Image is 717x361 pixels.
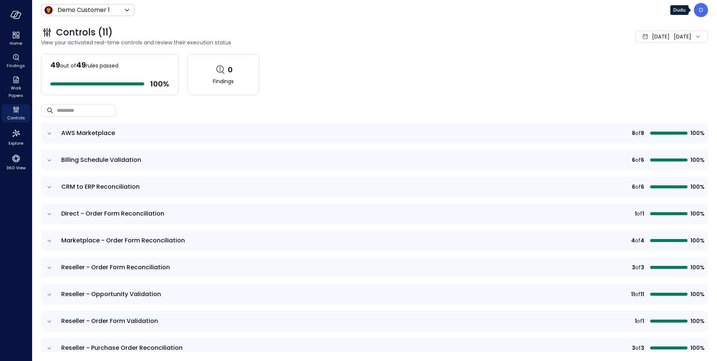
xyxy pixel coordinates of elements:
[61,290,161,298] span: Reseller - Opportunity Validation
[1,127,30,148] div: Explore
[632,156,635,164] span: 6
[61,182,140,191] span: CRM to ERP Reconciliation
[1,30,30,48] div: Home
[690,236,704,245] span: 100%
[46,291,53,298] button: expand row
[187,54,259,95] a: 0Findings
[150,79,169,89] span: 100 %
[635,210,637,218] span: 1
[61,209,164,218] span: Direct - Order Form Reconciliation
[640,290,644,298] span: 11
[690,344,704,352] span: 100%
[635,156,641,164] span: of
[46,237,53,245] button: expand row
[635,317,637,325] span: 1
[632,183,635,191] span: 6
[631,290,635,298] span: 11
[46,157,53,164] button: expand row
[631,236,635,245] span: 4
[1,52,30,70] div: Findings
[46,345,53,352] button: expand row
[61,343,183,352] span: Reseller - Purchase Order Reconciliation
[46,264,53,271] button: expand row
[635,344,641,352] span: of
[640,236,644,245] span: 4
[635,263,641,271] span: of
[690,183,704,191] span: 100%
[4,84,27,99] span: Work Papers
[652,32,670,41] span: [DATE]
[213,77,234,85] span: Findings
[46,210,53,218] button: expand row
[61,236,185,245] span: Marketplace - Order Form Reconciliation
[6,164,26,172] span: 360 View
[632,344,635,352] span: 3
[58,6,110,15] p: Demo Customer 1
[641,183,644,191] span: 6
[694,3,708,17] div: Dudu
[50,60,60,70] span: 49
[44,6,53,15] img: Icon
[690,317,704,325] span: 100%
[41,38,502,47] span: View your activated real-time controls and review their execution status
[690,156,704,164] span: 100%
[46,318,53,325] button: expand row
[76,60,86,70] span: 49
[1,75,30,100] div: Work Papers
[10,40,22,47] span: Home
[641,129,644,137] span: 8
[642,317,644,325] span: 1
[635,290,640,298] span: of
[699,6,703,15] p: D
[641,263,644,271] span: 3
[61,129,115,137] span: AWS Marketplace
[1,152,30,172] div: 360 View
[7,62,25,69] span: Findings
[56,26,113,38] span: Controls (11)
[641,156,644,164] span: 6
[7,114,25,122] span: Controls
[635,183,641,191] span: of
[690,210,704,218] span: 100%
[637,317,642,325] span: of
[61,156,141,164] span: Billing Schedule Validation
[690,290,704,298] span: 100%
[641,344,644,352] span: 3
[635,129,641,137] span: of
[61,317,158,325] span: Reseller - Order Form Validation
[86,62,118,69] span: rules passed
[632,263,635,271] span: 3
[670,5,689,15] div: Dudu
[9,139,23,147] span: Explore
[228,65,233,75] span: 0
[61,263,170,271] span: Reseller - Order Form Reconciliation
[60,62,76,69] span: out of
[632,129,635,137] span: 8
[642,210,644,218] span: 1
[635,236,640,245] span: of
[46,183,53,191] button: expand row
[46,130,53,137] button: expand row
[690,129,704,137] span: 100%
[1,104,30,122] div: Controls
[637,210,642,218] span: of
[690,263,704,271] span: 100%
